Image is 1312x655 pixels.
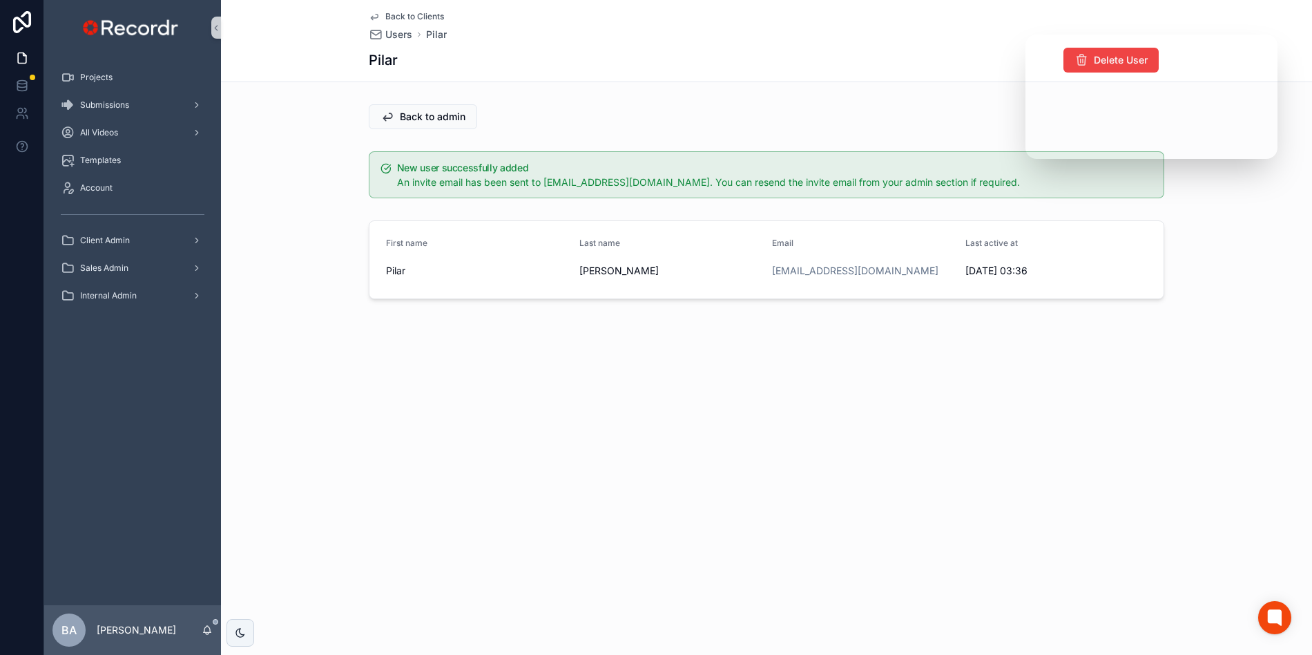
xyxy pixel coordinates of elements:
[369,104,477,129] button: Back to admin
[385,11,444,22] span: Back to Clients
[426,28,447,41] a: Pilar
[579,264,762,278] span: [PERSON_NAME]
[52,93,213,117] a: Submissions
[52,175,213,200] a: Account
[52,65,213,90] a: Projects
[397,176,1020,188] span: An invite email has been sent to [EMAIL_ADDRESS][DOMAIN_NAME]. You can resend the invite email fr...
[52,228,213,253] a: Client Admin
[80,263,128,274] span: Sales Admin
[44,55,221,326] div: scrollable content
[386,264,568,278] span: Pilar
[397,163,1152,173] h5: New user successfully added
[80,72,113,83] span: Projects
[52,283,213,308] a: Internal Admin
[965,238,1018,248] span: Last active at
[80,99,129,111] span: Submissions
[52,148,213,173] a: Templates
[386,238,427,248] span: First name
[369,28,412,41] a: Users
[400,110,465,124] span: Back to admin
[369,11,444,22] a: Back to Clients
[397,175,1152,189] div: An invite email has been sent to vassal_68_pronoun@icloud.com. You can resend the invite email fr...
[97,623,176,637] p: [PERSON_NAME]
[579,238,620,248] span: Last name
[80,290,137,301] span: Internal Admin
[80,235,130,246] span: Client Admin
[80,127,118,138] span: All Videos
[772,238,793,248] span: Email
[61,622,77,638] span: BA
[369,50,398,70] h1: Pilar
[80,182,113,193] span: Account
[80,155,121,166] span: Templates
[965,264,1148,278] span: [DATE] 03:36
[772,264,938,278] a: [EMAIL_ADDRESS][DOMAIN_NAME]
[385,28,412,41] span: Users
[79,17,185,39] img: App logo
[52,256,213,281] a: Sales Admin
[52,120,213,145] a: All Videos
